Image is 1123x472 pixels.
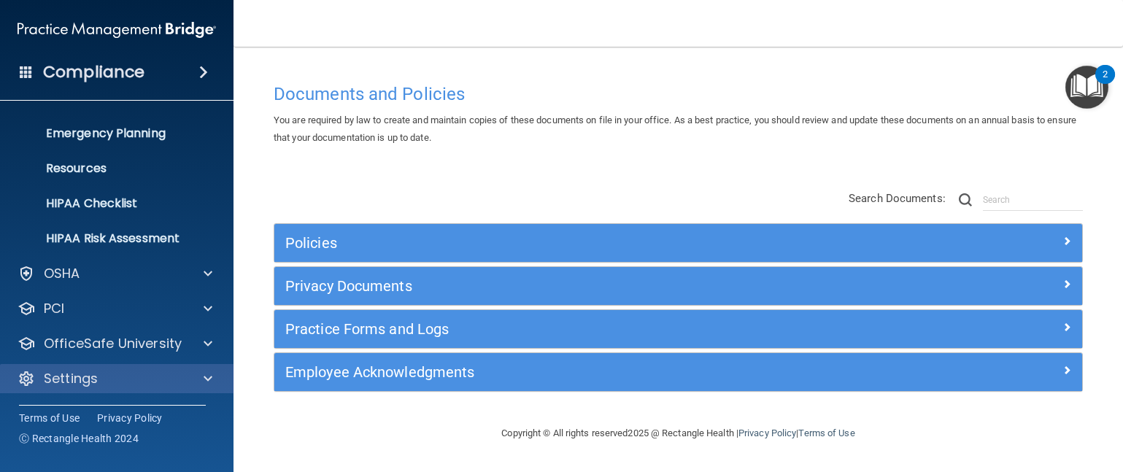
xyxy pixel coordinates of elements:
a: Terms of Use [798,427,854,438]
span: You are required by law to create and maintain copies of these documents on file in your office. ... [274,115,1076,143]
h5: Practice Forms and Logs [285,321,869,337]
p: Settings [44,370,98,387]
h5: Policies [285,235,869,251]
h4: Compliance [43,62,144,82]
p: HIPAA Checklist [9,196,209,211]
a: PCI [18,300,212,317]
img: PMB logo [18,15,216,45]
p: Resources [9,161,209,176]
a: Policies [285,231,1071,255]
a: Employee Acknowledgments [285,360,1071,384]
p: OfficeSafe University [44,335,182,352]
a: Terms of Use [19,411,80,425]
h5: Privacy Documents [285,278,869,294]
a: Settings [18,370,212,387]
a: OfficeSafe University [18,335,212,352]
span: Search Documents: [849,192,946,205]
p: PCI [44,300,64,317]
span: Ⓒ Rectangle Health 2024 [19,431,139,446]
a: OSHA [18,265,212,282]
a: Privacy Policy [97,411,163,425]
div: Copyright © All rights reserved 2025 @ Rectangle Health | | [412,410,945,457]
h4: Documents and Policies [274,85,1083,104]
button: Open Resource Center, 2 new notifications [1065,66,1108,109]
img: ic-search.3b580494.png [959,193,972,206]
input: Search [983,189,1083,211]
div: 2 [1103,74,1108,93]
a: Practice Forms and Logs [285,317,1071,341]
a: Privacy Documents [285,274,1071,298]
h5: Employee Acknowledgments [285,364,869,380]
p: Emergency Planning [9,126,209,141]
p: OSHA [44,265,80,282]
p: HIPAA Risk Assessment [9,231,209,246]
a: Privacy Policy [738,427,796,438]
